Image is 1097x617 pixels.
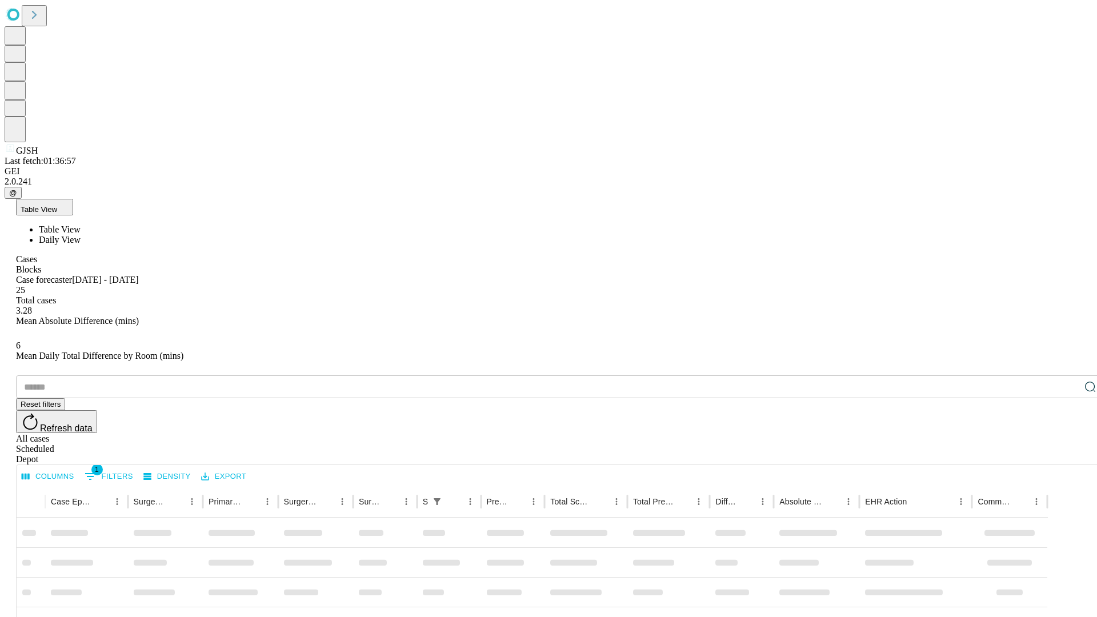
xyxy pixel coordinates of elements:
[16,316,139,326] span: Mean Absolute Difference (mins)
[1012,494,1028,510] button: Sort
[978,497,1011,506] div: Comments
[284,497,317,506] div: Surgery Name
[16,199,73,215] button: Table View
[592,494,608,510] button: Sort
[39,225,81,234] span: Table View
[39,235,81,245] span: Daily View
[82,467,136,486] button: Show filters
[16,340,21,350] span: 6
[739,494,755,510] button: Sort
[209,497,242,506] div: Primary Service
[184,494,200,510] button: Menu
[5,187,22,199] button: @
[429,494,445,510] button: Show filters
[16,295,56,305] span: Total cases
[382,494,398,510] button: Sort
[691,494,707,510] button: Menu
[141,468,194,486] button: Density
[21,400,61,408] span: Reset filters
[423,497,428,506] div: Scheduled In Room Duration
[318,494,334,510] button: Sort
[243,494,259,510] button: Sort
[134,497,167,506] div: Surgeon Name
[72,275,138,285] span: [DATE] - [DATE]
[9,189,17,197] span: @
[510,494,526,510] button: Sort
[109,494,125,510] button: Menu
[16,146,38,155] span: GJSH
[93,494,109,510] button: Sort
[5,156,76,166] span: Last fetch: 01:36:57
[824,494,840,510] button: Sort
[487,497,509,506] div: Predicted In Room Duration
[259,494,275,510] button: Menu
[550,497,591,506] div: Total Scheduled Duration
[462,494,478,510] button: Menu
[40,423,93,433] span: Refresh data
[633,497,674,506] div: Total Predicted Duration
[526,494,542,510] button: Menu
[16,285,25,295] span: 25
[840,494,856,510] button: Menu
[19,468,77,486] button: Select columns
[865,497,907,506] div: EHR Action
[715,497,738,506] div: Difference
[953,494,969,510] button: Menu
[446,494,462,510] button: Sort
[779,497,823,506] div: Absolute Difference
[168,494,184,510] button: Sort
[51,497,92,506] div: Case Epic Id
[16,275,72,285] span: Case forecaster
[334,494,350,510] button: Menu
[5,177,1092,187] div: 2.0.241
[16,398,65,410] button: Reset filters
[16,306,32,315] span: 3.28
[5,166,1092,177] div: GEI
[198,468,249,486] button: Export
[16,410,97,433] button: Refresh data
[91,464,103,475] span: 1
[359,497,381,506] div: Surgery Date
[16,351,183,360] span: Mean Daily Total Difference by Room (mins)
[755,494,771,510] button: Menu
[21,205,57,214] span: Table View
[908,494,924,510] button: Sort
[1028,494,1044,510] button: Menu
[398,494,414,510] button: Menu
[429,494,445,510] div: 1 active filter
[608,494,624,510] button: Menu
[675,494,691,510] button: Sort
